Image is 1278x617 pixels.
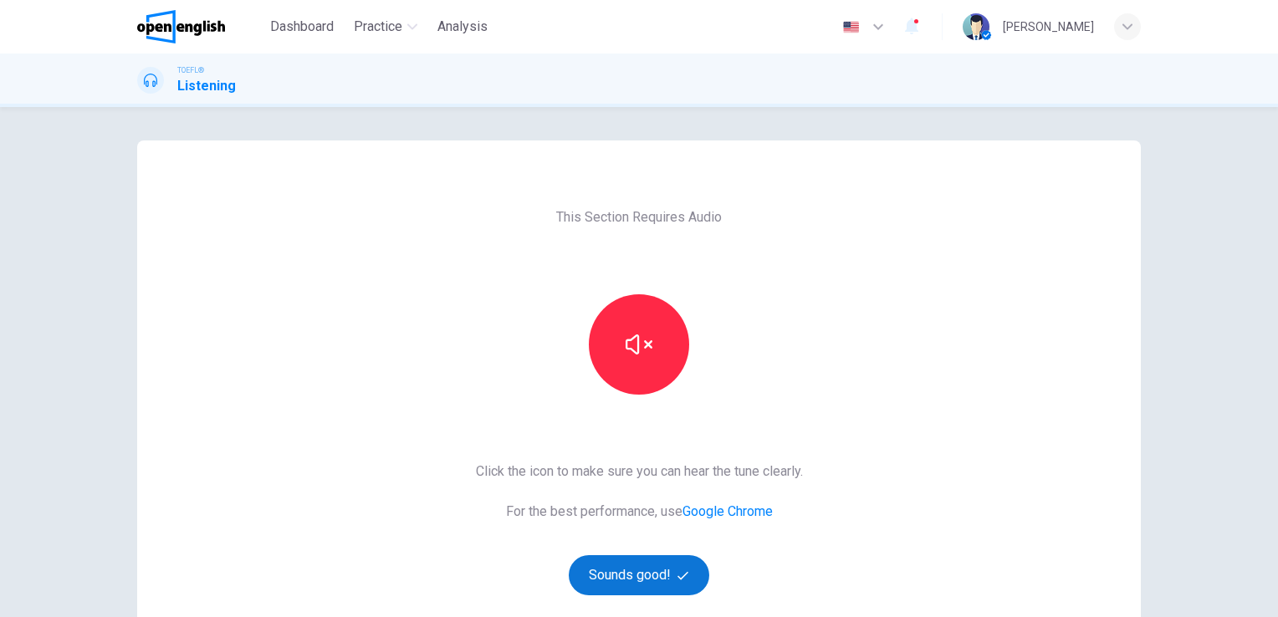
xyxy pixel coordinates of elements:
button: Dashboard [263,12,340,42]
img: OpenEnglish logo [137,10,225,43]
h1: Listening [177,76,236,96]
span: Analysis [437,17,488,37]
img: en [841,21,861,33]
span: This Section Requires Audio [556,207,722,227]
button: Sounds good! [569,555,709,595]
a: OpenEnglish logo [137,10,263,43]
span: Practice [354,17,402,37]
span: TOEFL® [177,64,204,76]
img: Profile picture [963,13,989,40]
a: Google Chrome [682,503,773,519]
button: Practice [347,12,424,42]
span: For the best performance, use [476,502,803,522]
span: Dashboard [270,17,334,37]
button: Analysis [431,12,494,42]
span: Click the icon to make sure you can hear the tune clearly. [476,461,803,482]
div: [PERSON_NAME] [1003,17,1094,37]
